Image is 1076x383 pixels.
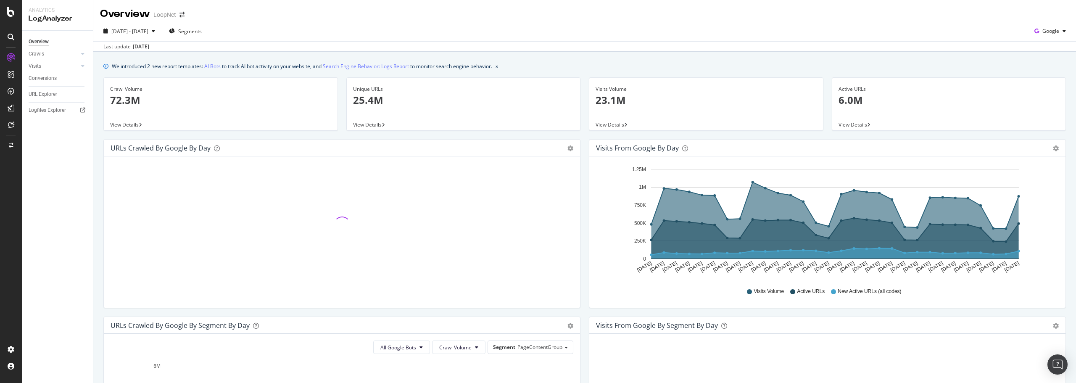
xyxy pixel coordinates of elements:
div: [DATE] [133,43,149,50]
button: Segments [166,24,205,38]
text: [DATE] [763,260,780,273]
text: [DATE] [928,260,944,273]
span: View Details [839,121,867,128]
text: [DATE] [662,260,678,273]
div: Crawls [29,50,44,58]
p: 25.4M [353,93,574,107]
text: [DATE] [1003,260,1020,273]
button: Crawl Volume [432,341,485,354]
p: 6.0M [839,93,1060,107]
text: [DATE] [813,260,830,273]
text: [DATE] [687,260,704,273]
text: [DATE] [801,260,818,273]
div: URLs Crawled by Google By Segment By Day [111,321,250,330]
text: [DATE] [991,260,1007,273]
text: [DATE] [775,260,792,273]
span: New Active URLs (all codes) [838,288,901,295]
a: AI Bots [204,62,221,71]
div: Crawl Volume [110,85,331,93]
div: Last update [103,43,149,50]
text: [DATE] [978,260,995,273]
text: [DATE] [902,260,919,273]
div: gear [1053,145,1059,151]
p: 72.3M [110,93,331,107]
button: [DATE] - [DATE] [100,24,158,38]
a: Search Engine Behavior: Logs Report [323,62,409,71]
a: Visits [29,62,79,71]
div: gear [567,323,573,329]
text: [DATE] [889,260,906,273]
span: Google [1042,27,1059,34]
button: All Google Bots [373,341,430,354]
div: Overview [29,37,49,46]
text: 1.25M [632,166,646,172]
div: URL Explorer [29,90,57,99]
div: Visits from Google By Segment By Day [596,321,718,330]
div: arrow-right-arrow-left [179,12,185,18]
div: Open Intercom Messenger [1047,354,1068,375]
span: PageContentGroup [517,343,562,351]
text: [DATE] [699,260,716,273]
div: LogAnalyzer [29,14,86,24]
a: Crawls [29,50,79,58]
span: All Google Bots [380,344,416,351]
span: View Details [596,121,624,128]
text: [DATE] [915,260,931,273]
div: Analytics [29,7,86,14]
text: [DATE] [839,260,856,273]
text: [DATE] [852,260,868,273]
div: Active URLs [839,85,1060,93]
div: info banner [103,62,1066,71]
text: [DATE] [737,260,754,273]
span: Crawl Volume [439,344,472,351]
span: View Details [353,121,382,128]
text: 500K [634,220,646,226]
span: Active URLs [797,288,825,295]
div: Visits [29,62,41,71]
text: 750K [634,202,646,208]
text: [DATE] [826,260,843,273]
span: Segments [178,28,202,35]
a: URL Explorer [29,90,87,99]
div: Overview [100,7,150,21]
span: Segment [493,343,515,351]
div: URLs Crawled by Google by day [111,144,211,152]
text: [DATE] [636,260,653,273]
text: [DATE] [712,260,729,273]
text: 250K [634,238,646,244]
p: 23.1M [596,93,817,107]
div: We introduced 2 new report templates: to track AI bot activity on your website, and to monitor se... [112,62,492,71]
span: [DATE] - [DATE] [111,28,148,35]
text: 1M [639,185,646,190]
a: Logfiles Explorer [29,106,87,115]
div: Unique URLs [353,85,574,93]
text: [DATE] [674,260,691,273]
div: LoopNet [153,11,176,19]
text: [DATE] [788,260,805,273]
svg: A chart. [596,163,1056,280]
div: gear [567,145,573,151]
div: Visits from Google by day [596,144,679,152]
text: 6M [153,363,161,369]
text: [DATE] [750,260,767,273]
text: 0 [643,256,646,262]
text: [DATE] [953,260,970,273]
div: gear [1053,323,1059,329]
span: View Details [110,121,139,128]
text: [DATE] [940,260,957,273]
a: Conversions [29,74,87,83]
div: Logfiles Explorer [29,106,66,115]
text: [DATE] [877,260,894,273]
button: close banner [493,60,500,72]
div: Visits Volume [596,85,817,93]
a: Overview [29,37,87,46]
text: [DATE] [965,260,982,273]
div: Conversions [29,74,57,83]
text: [DATE] [649,260,666,273]
text: [DATE] [725,260,741,273]
text: [DATE] [864,260,881,273]
span: Visits Volume [754,288,784,295]
button: Google [1031,24,1069,38]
